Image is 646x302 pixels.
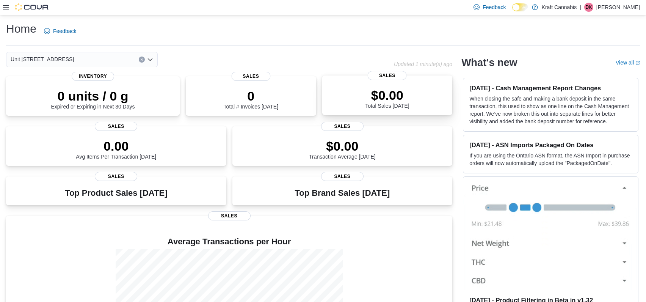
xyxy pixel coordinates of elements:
[542,3,577,12] p: Kraft Cannabis
[584,3,593,12] div: Dustin Kraft
[616,60,640,66] a: View allExternal link
[147,57,153,63] button: Open list of options
[635,61,640,65] svg: External link
[469,95,632,125] p: When closing the safe and making a bank deposit in the same transaction, this used to show as one...
[6,21,36,36] h1: Home
[95,172,137,181] span: Sales
[208,211,251,220] span: Sales
[321,122,364,131] span: Sales
[51,88,135,110] div: Expired or Expiring in Next 30 Days
[483,3,506,11] span: Feedback
[12,237,446,246] h4: Average Transactions per Hour
[15,3,49,11] img: Cova
[76,138,156,160] div: Avg Items Per Transaction [DATE]
[95,122,137,131] span: Sales
[224,88,278,104] p: 0
[469,141,632,149] h3: [DATE] - ASN Imports Packaged On Dates
[139,57,145,63] button: Clear input
[512,11,513,12] span: Dark Mode
[461,57,517,69] h2: What's new
[469,84,632,92] h3: [DATE] - Cash Management Report Changes
[53,27,76,35] span: Feedback
[51,88,135,104] p: 0 units / 0 g
[309,138,376,154] p: $0.00
[11,55,74,64] span: Unit [STREET_ADDRESS]
[365,88,409,109] div: Total Sales [DATE]
[586,3,592,12] span: DK
[321,172,364,181] span: Sales
[580,3,581,12] p: |
[76,138,156,154] p: 0.00
[295,189,390,198] h3: Top Brand Sales [DATE]
[596,3,640,12] p: [PERSON_NAME]
[512,3,528,11] input: Dark Mode
[224,88,278,110] div: Total # Invoices [DATE]
[65,189,167,198] h3: Top Product Sales [DATE]
[309,138,376,160] div: Transaction Average [DATE]
[469,152,632,167] p: If you are using the Ontario ASN format, the ASN Import in purchase orders will now automatically...
[394,61,452,67] p: Updated 1 minute(s) ago
[72,72,114,81] span: Inventory
[365,88,409,103] p: $0.00
[231,72,270,81] span: Sales
[368,71,407,80] span: Sales
[41,24,79,39] a: Feedback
